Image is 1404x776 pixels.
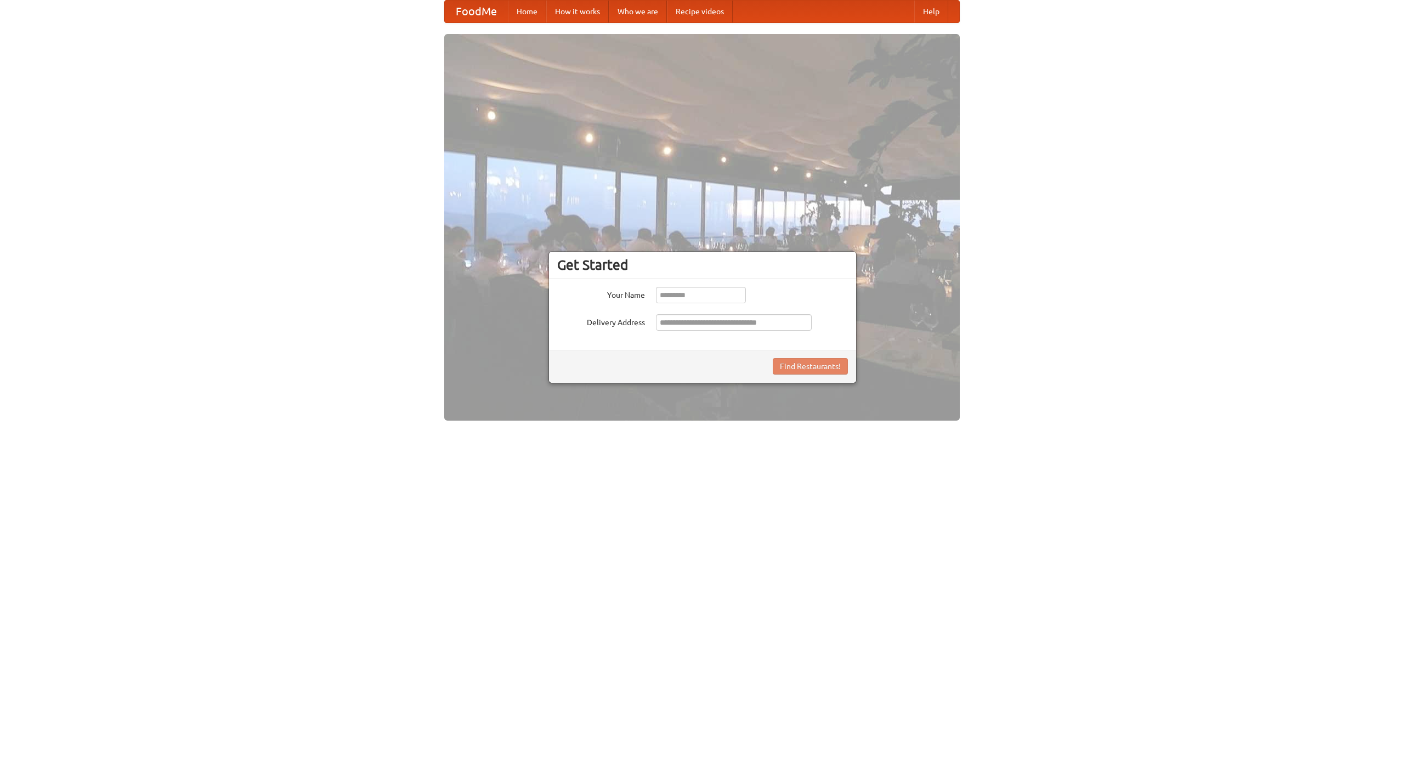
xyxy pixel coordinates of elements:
label: Delivery Address [557,314,645,328]
button: Find Restaurants! [773,358,848,375]
label: Your Name [557,287,645,301]
a: Who we are [609,1,667,22]
a: Recipe videos [667,1,733,22]
h3: Get Started [557,257,848,273]
a: How it works [546,1,609,22]
a: FoodMe [445,1,508,22]
a: Home [508,1,546,22]
a: Help [914,1,948,22]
